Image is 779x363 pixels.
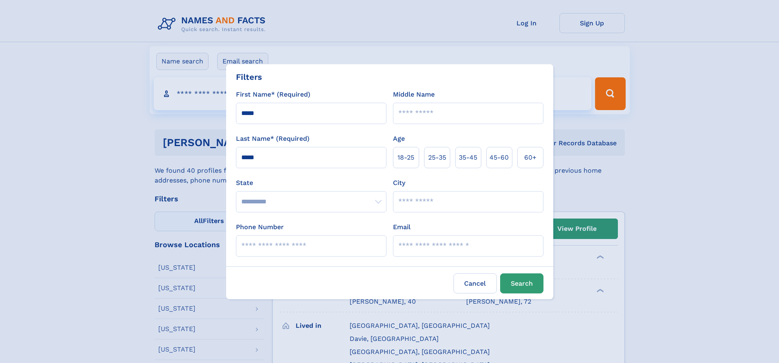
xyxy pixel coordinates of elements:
span: 18‑25 [397,153,414,162]
label: Email [393,222,411,232]
label: Phone Number [236,222,284,232]
label: City [393,178,405,188]
span: 60+ [524,153,537,162]
label: Last Name* (Required) [236,134,310,144]
div: Filters [236,71,262,83]
span: 45‑60 [489,153,509,162]
label: Cancel [453,273,497,293]
span: 25‑35 [428,153,446,162]
label: First Name* (Required) [236,90,310,99]
span: 35‑45 [459,153,477,162]
label: Age [393,134,405,144]
label: Middle Name [393,90,435,99]
label: State [236,178,386,188]
button: Search [500,273,543,293]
